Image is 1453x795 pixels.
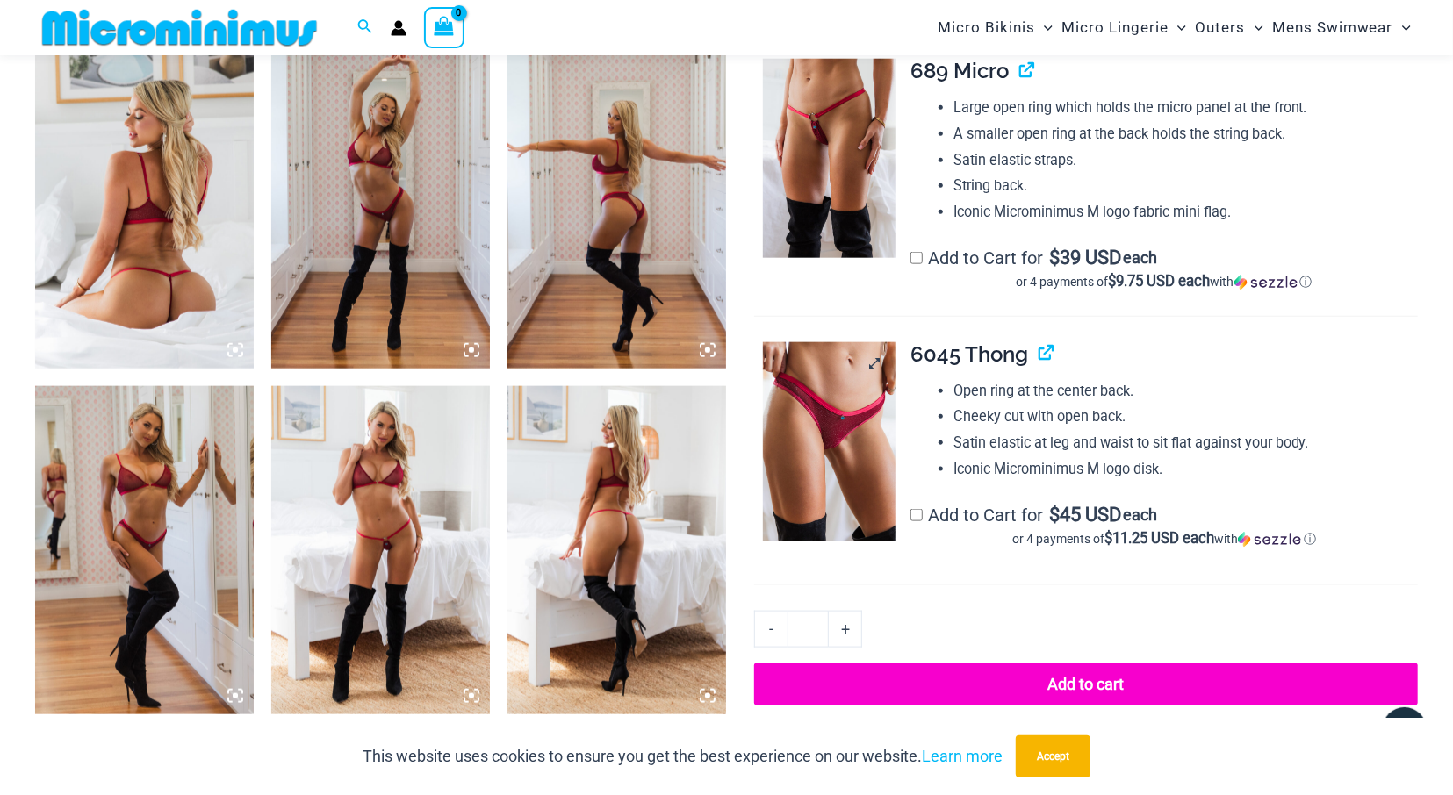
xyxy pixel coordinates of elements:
span: $11.25 USD each [1104,529,1214,547]
img: MM SHOP LOGO FLAT [35,8,324,47]
span: Mens Swimwear [1272,5,1393,50]
span: 689 Micro [910,58,1009,83]
li: Large open ring which holds the micro panel at the front. [953,95,1418,121]
input: Product quantity [788,611,829,648]
a: OutersMenu ToggleMenu Toggle [1191,5,1268,50]
span: Micro Lingerie [1061,5,1169,50]
a: Account icon link [391,20,406,36]
div: or 4 payments of with [910,273,1418,290]
img: Sezzle [1238,532,1301,548]
span: $9.75 USD each [1109,272,1211,290]
span: each [1123,249,1157,267]
span: each [1123,506,1157,524]
span: Menu Toggle [1169,5,1186,50]
li: Open ring at the center back. [953,378,1418,405]
button: Add to cart [754,663,1418,705]
p: This website uses cookies to ensure you get the best experience on our website. [363,743,1003,770]
li: String back. [953,173,1418,199]
img: Guilty Pleasures Red 1045 Bra 689 Micro [35,41,254,369]
img: Guilty Pleasures Red 1045 Bra 6045 Thong [35,386,254,714]
span: 45 USD [1049,506,1121,524]
button: Accept [1016,735,1090,777]
div: or 4 payments of$11.25 USD eachwithSezzle Click to learn more about Sezzle [910,530,1418,548]
li: Cheeky cut with open back. [953,404,1418,430]
span: Menu Toggle [1393,5,1411,50]
span: $ [1049,247,1060,269]
img: Sezzle [1234,275,1298,290]
a: + [829,611,862,648]
img: Guilty Pleasures Red 1045 Bra 6045 Thong [507,41,726,369]
img: Guilty Pleasures Red 1045 Bra 6045 Thong [271,41,490,369]
a: Micro BikinisMenu ToggleMenu Toggle [933,5,1057,50]
img: Guilty Pleasures Red 1045 Bra 689 Micro [271,386,490,714]
span: 39 USD [1049,249,1121,267]
span: Menu Toggle [1246,5,1263,50]
a: View Shopping Cart, empty [424,7,464,47]
li: Iconic Microminimus M logo disk. [953,456,1418,483]
span: $ [1049,504,1060,526]
a: Search icon link [357,17,373,39]
li: A smaller open ring at the back holds the string back. [953,121,1418,147]
a: Mens SwimwearMenu ToggleMenu Toggle [1268,5,1415,50]
li: Satin elastic at leg and waist to sit flat against your body. [953,430,1418,456]
a: Learn more [922,747,1003,765]
div: or 4 payments of$9.75 USD eachwithSezzle Click to learn more about Sezzle [910,273,1418,290]
span: Outers [1196,5,1246,50]
span: Micro Bikinis [938,5,1035,50]
span: Menu Toggle [1035,5,1053,50]
a: Micro LingerieMenu ToggleMenu Toggle [1057,5,1190,50]
span: 6045 Thong [910,341,1028,367]
nav: Site Navigation [931,3,1418,53]
img: Guilty Pleasures Red 1045 Bra 689 Micro [507,386,726,714]
input: Add to Cart for$39 USD eachor 4 payments of$9.75 USD eachwithSezzle Click to learn more about Sezzle [910,252,923,264]
li: Iconic Microminimus M logo fabric mini flag. [953,199,1418,226]
label: Add to Cart for [910,505,1418,548]
li: Satin elastic straps. [953,147,1418,174]
input: Add to Cart for$45 USD eachor 4 payments of$11.25 USD eachwithSezzle Click to learn more about Se... [910,509,923,521]
img: Guilty Pleasures Red 689 Micro [763,59,896,258]
img: Guilty Pleasures Red 6045 Thong [763,342,896,541]
a: - [754,611,788,648]
div: or 4 payments of with [910,530,1418,548]
label: Add to Cart for [910,247,1418,290]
